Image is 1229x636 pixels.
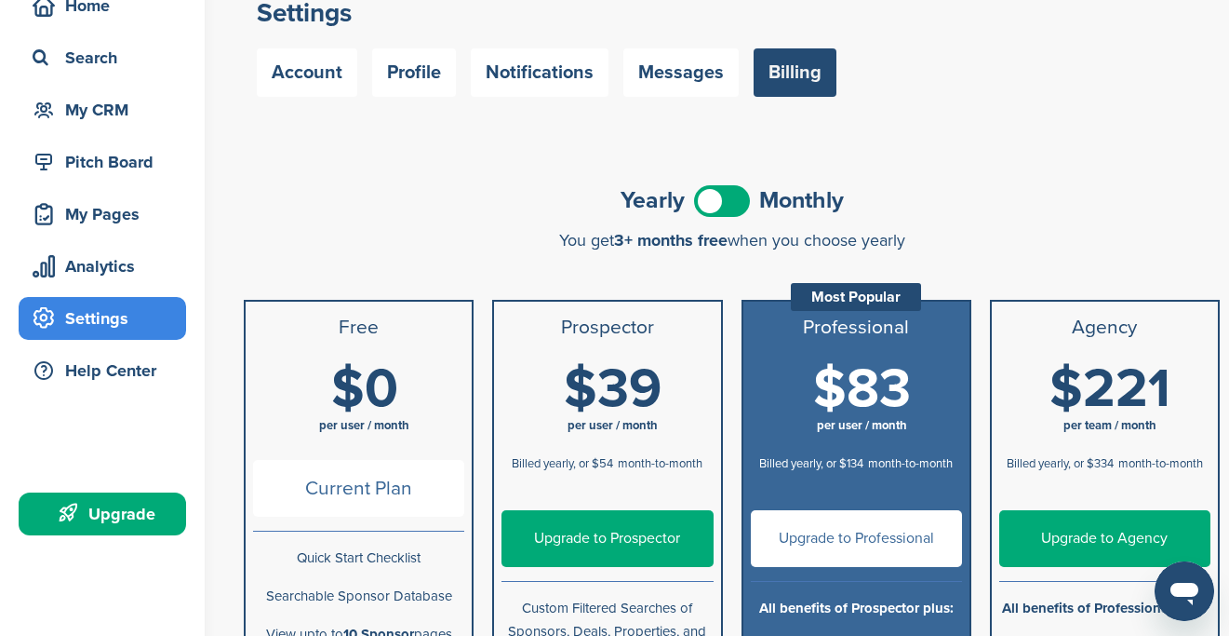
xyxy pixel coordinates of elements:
[19,349,186,392] a: Help Center
[1002,600,1207,616] b: All benefits of Professional plus:
[19,297,186,340] a: Settings
[614,230,728,250] span: 3+ months free
[759,600,954,616] b: All benefits of Prospector plus:
[28,250,186,283] div: Analytics
[1063,418,1156,433] span: per team / month
[1118,456,1203,471] span: month-to-month
[759,189,844,212] span: Monthly
[19,245,186,288] a: Analytics
[791,283,921,311] div: Most Popular
[19,493,186,535] a: Upgrade
[759,456,863,471] span: Billed yearly, or $134
[253,460,464,517] span: Current Plan
[253,585,464,608] p: Searchable Sponsor Database
[257,48,357,97] a: Account
[319,418,409,433] span: per user / month
[471,48,608,97] a: Notifications
[253,317,464,339] h3: Free
[618,456,702,471] span: month-to-month
[28,197,186,231] div: My Pages
[372,48,456,97] a: Profile
[244,231,1220,250] div: You get when you choose yearly
[19,141,186,183] a: Pitch Board
[28,497,186,531] div: Upgrade
[19,88,186,131] a: My CRM
[751,510,962,567] a: Upgrade to Professional
[813,357,911,422] span: $83
[501,510,713,567] a: Upgrade to Prospector
[817,418,907,433] span: per user / month
[28,354,186,387] div: Help Center
[19,36,186,79] a: Search
[564,357,661,422] span: $39
[751,317,962,339] h3: Professional
[1155,562,1214,621] iframe: Button to launch messaging window
[623,48,739,97] a: Messages
[754,48,836,97] a: Billing
[253,547,464,570] p: Quick Start Checklist
[501,317,713,339] h3: Prospector
[621,189,685,212] span: Yearly
[28,93,186,127] div: My CRM
[999,510,1210,567] a: Upgrade to Agency
[1007,456,1114,471] span: Billed yearly, or $334
[1049,357,1170,422] span: $221
[999,317,1210,339] h3: Agency
[28,41,186,74] div: Search
[512,456,613,471] span: Billed yearly, or $54
[331,357,398,422] span: $0
[28,302,186,335] div: Settings
[19,193,186,236] a: My Pages
[568,418,658,433] span: per user / month
[28,145,186,179] div: Pitch Board
[868,456,953,471] span: month-to-month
